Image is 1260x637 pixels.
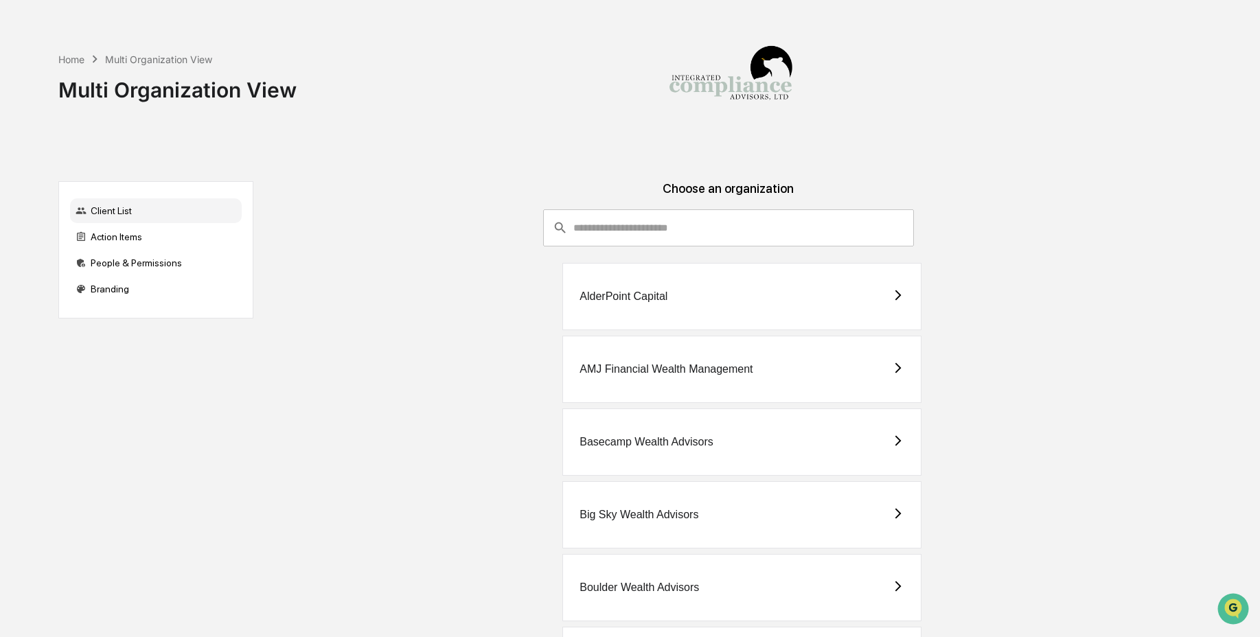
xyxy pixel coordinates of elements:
[113,173,170,187] span: Attestations
[14,29,250,51] p: How can we help?
[580,363,753,375] div: AMJ Financial Wealth Management
[580,581,699,594] div: Boulder Wealth Advisors
[100,174,111,185] div: 🗄️
[264,181,1193,209] div: Choose an organization
[27,199,87,213] span: Data Lookup
[47,105,225,119] div: Start new chat
[580,290,667,303] div: AlderPoint Capital
[70,198,242,223] div: Client List
[580,436,713,448] div: Basecamp Wealth Advisors
[543,209,915,246] div: consultant-dashboard__filter-organizations-search-bar
[105,54,212,65] div: Multi Organization View
[97,232,166,243] a: Powered byPylon
[70,277,242,301] div: Branding
[47,119,174,130] div: We're available if you need us!
[8,167,94,192] a: 🖐️Preclearance
[1216,592,1253,629] iframe: Open customer support
[70,224,242,249] div: Action Items
[662,11,799,148] img: Integrated Compliance Advisors
[94,167,176,192] a: 🗄️Attestations
[8,194,92,218] a: 🔎Data Lookup
[14,105,38,130] img: 1746055101610-c473b297-6a78-478c-a979-82029cc54cd1
[58,67,297,102] div: Multi Organization View
[580,509,698,521] div: Big Sky Wealth Advisors
[70,251,242,275] div: People & Permissions
[58,54,84,65] div: Home
[233,109,250,126] button: Start new chat
[137,233,166,243] span: Pylon
[14,174,25,185] div: 🖐️
[27,173,89,187] span: Preclearance
[14,200,25,211] div: 🔎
